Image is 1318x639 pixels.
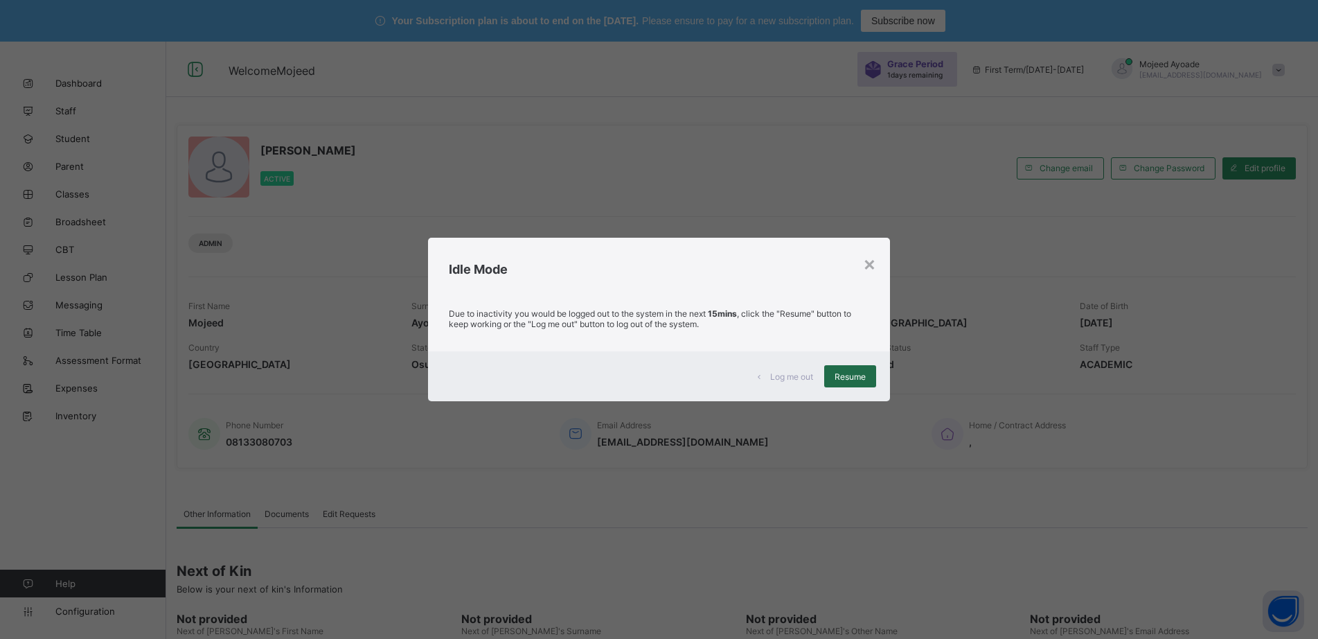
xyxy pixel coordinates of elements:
[449,308,869,329] p: Due to inactivity you would be logged out to the system in the next , click the "Resume" button t...
[835,371,866,382] span: Resume
[770,371,813,382] span: Log me out
[863,252,876,275] div: ×
[708,308,737,319] strong: 15mins
[449,262,869,277] h2: Idle Mode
